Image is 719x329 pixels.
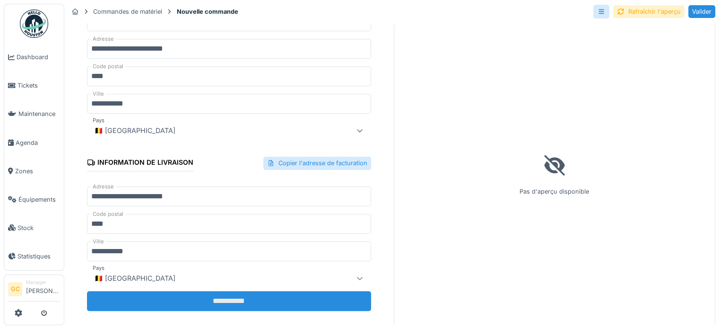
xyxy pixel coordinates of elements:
span: Dashboard [17,53,60,62]
div: Pas d'aperçu disponible [394,22,716,326]
span: Équipements [18,195,60,204]
a: GC Manager[PERSON_NAME] [8,279,60,302]
span: Tickets [17,81,60,90]
li: [PERSON_NAME] [26,279,60,299]
div: Valider [688,5,715,18]
div: Copier l'adresse de facturation [263,157,371,169]
label: Code postal [91,62,125,71]
label: Pays [91,264,106,272]
strong: Nouvelle commande [173,7,242,16]
label: Pays [91,116,106,124]
span: Stock [17,223,60,232]
label: Adresse [91,35,116,43]
a: Agenda [4,128,64,157]
span: Maintenance [18,109,60,118]
a: Tickets [4,71,64,100]
label: Code postal [91,210,125,218]
span: Zones [15,167,60,176]
a: Équipements [4,185,64,213]
a: Statistiques [4,242,64,270]
label: Ville [91,90,106,98]
li: GC [8,282,22,296]
span: Agenda [16,138,60,147]
div: Manager [26,279,60,286]
div: Commandes de matériel [93,7,162,16]
span: Statistiques [17,252,60,261]
label: Adresse [91,183,116,191]
div: Information de livraison [87,155,193,171]
img: Badge_color-CXgf-gQk.svg [20,9,48,38]
div: 🇧🇪 [GEOGRAPHIC_DATA] [91,125,179,136]
a: Maintenance [4,100,64,128]
a: Stock [4,213,64,242]
a: Dashboard [4,43,64,71]
div: Rafraîchir l'aperçu [613,5,684,18]
label: Ville [91,238,106,246]
div: 🇧🇪 [GEOGRAPHIC_DATA] [91,273,179,284]
a: Zones [4,157,64,185]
